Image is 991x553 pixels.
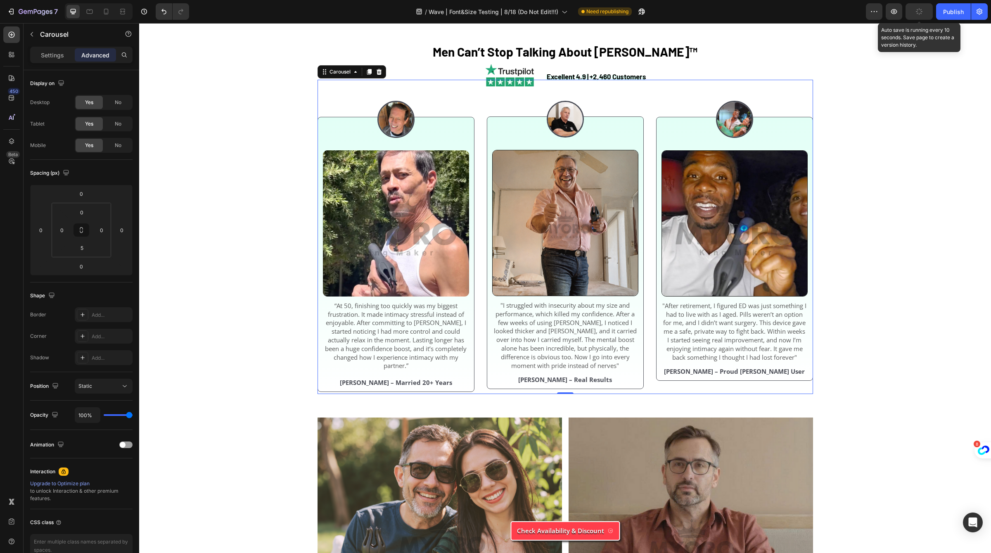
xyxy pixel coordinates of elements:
span: Check Availability & Discount [378,503,465,512]
div: Corner [30,332,47,340]
strong: [PERSON_NAME] – Real Results [379,352,473,361]
span: Wave | Font&Size Testing | 8/18 (Do Not Edit!!!) [429,7,558,16]
div: Open Intercom Messenger [963,513,983,532]
button: Static [75,379,133,394]
img: gempages_574935580928901919-d1ef805e-be5c-422e-a049-7f96a5ab1183.png [408,78,445,114]
div: Shadow [30,354,49,361]
div: Beta [6,151,20,158]
strong: [PERSON_NAME] – Proud [PERSON_NAME] User [525,344,666,352]
div: Position [30,381,60,392]
button: Publish [936,3,971,20]
img: gempages_574935580928901919-33b59b23-7b5a-4c9b-8803-e3ad7dd56710.jpg [184,127,330,273]
span: No [115,99,121,106]
a: Check Availability & Discount [371,498,481,517]
input: 5px [73,242,90,254]
img: gempages_574935580928901919-c2ae70b8-731c-4ec2-984a-50edde2efa65.jpg [577,78,614,115]
div: Desktop [30,99,50,106]
div: Interaction [30,468,55,475]
div: Add... [92,311,130,319]
span: Yes [85,99,93,106]
div: Publish [943,7,964,16]
strong: Excellent 4.9 | +2,460 Customers [408,49,507,57]
div: Upgrade to Optimize plan [30,480,133,487]
span: Need republishing [586,8,628,15]
div: Undo/Redo [156,3,189,20]
img: gempages_574935580928901919-6cc7e1dd-f1cd-4bdc-b00c-0155fb022e56.png [353,127,499,273]
input: Auto [75,408,100,422]
span: "After retirement, I figured ED was just something I had to live with as I aged. Pills weren’t an... [523,278,667,338]
p: Settings [41,51,64,59]
div: Carousel [189,45,213,52]
img: gempages_574935580928901919-108f44de-a35d-4b2e-814d-68c1dd43b3a3.png [344,38,396,65]
span: No [115,142,121,149]
div: Add... [92,354,130,362]
div: Spacing (px) [30,168,71,179]
span: "I struggled with insecurity about my size and performance, which killed my confidence. After a f... [355,278,498,347]
p: Advanced [81,51,109,59]
span: Men Can’t Stop Talking About [PERSON_NAME]™ [294,21,558,36]
span: Static [78,383,92,389]
input: 0px [73,206,90,218]
input: 0 [35,224,47,236]
span: / [425,7,427,16]
div: Tablet [30,120,45,128]
p: 7 [54,7,58,17]
div: CSS class [30,519,62,526]
div: to unlock Interaction & other premium features. [30,480,133,502]
input: 0px [95,224,108,236]
div: Border [30,311,46,318]
div: Mobile [30,142,46,149]
strong: [PERSON_NAME] – Married 20+ Years [201,355,313,363]
span: Yes [85,120,93,128]
div: Display on [30,78,66,89]
input: 0 [73,260,90,273]
div: Add... [92,333,130,340]
div: Animation [30,439,66,451]
p: Carousel [40,29,110,39]
input: 0 [116,224,128,236]
div: 450 [8,88,20,95]
iframe: To enrich screen reader interactions, please activate Accessibility in Grammarly extension settings [139,23,991,553]
div: Opacity [30,410,60,421]
input: 0 [73,187,90,200]
span: No [115,120,121,128]
span: Yes [85,142,93,149]
input: 0px [56,224,68,236]
div: Shape [30,290,57,301]
span: “At 50, finishing too quickly was my biggest frustration. It made intimacy stressful instead of e... [186,278,327,347]
img: gempages_574935580928901919-7ffb757a-1dd3-4f23-9eae-e0a4869675b7.jpg [238,78,275,115]
button: 7 [3,3,62,20]
img: gempages_574935580928901919-8e32f3c3-741b-4986-8760-caaab620c9e8.jpg [522,127,669,273]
